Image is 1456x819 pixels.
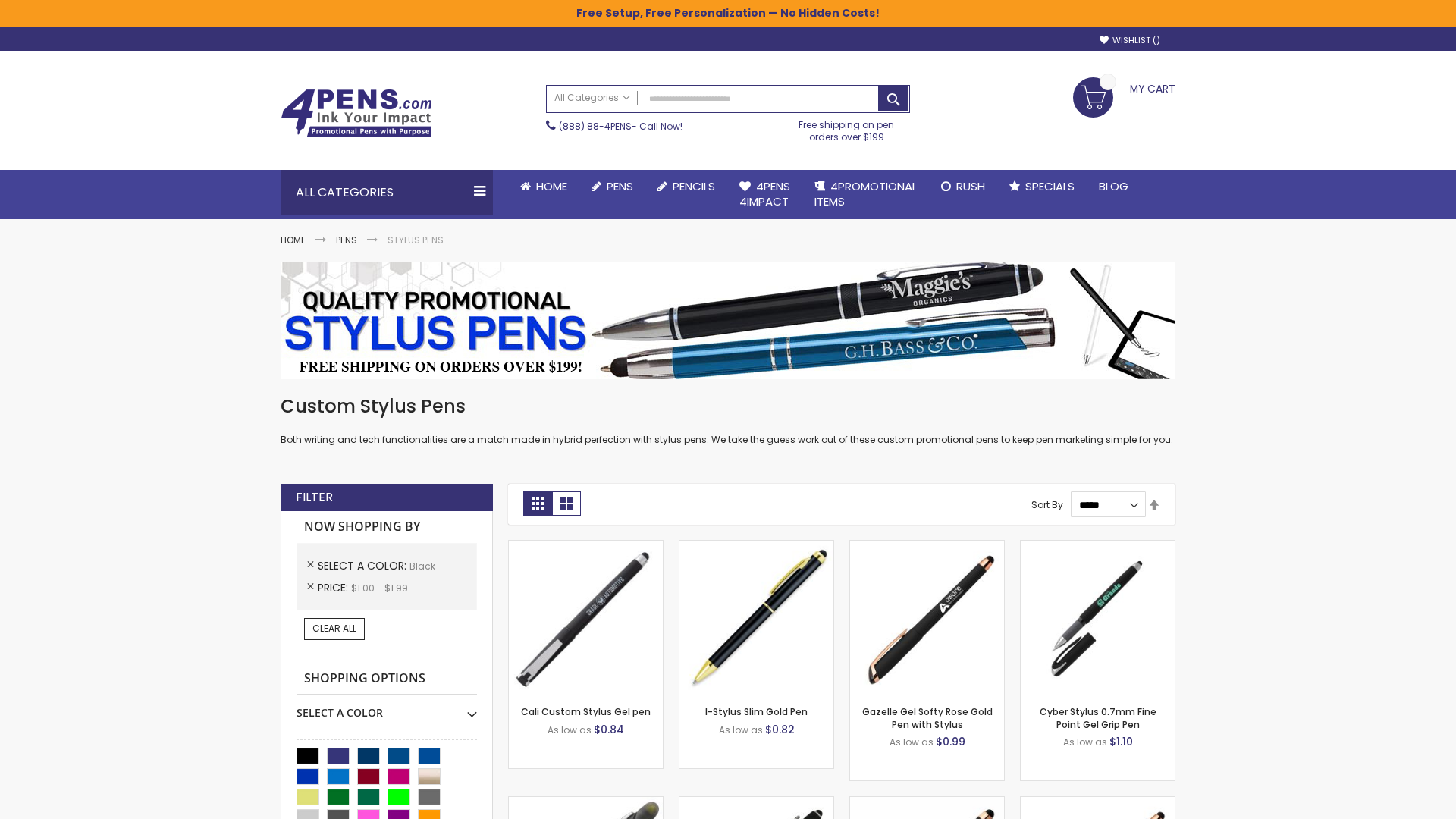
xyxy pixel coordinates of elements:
[594,722,624,737] span: $0.84
[1100,35,1160,46] a: Wishlist
[783,113,911,143] div: Free shipping on pen orders over $199
[607,178,633,194] span: Pens
[523,491,552,516] strong: Grid
[509,796,663,809] a: Souvenir® Jalan Highlighter Stylus Pen Combo-Black
[388,234,444,246] strong: Stylus Pens
[579,170,645,203] a: Pens
[509,541,663,695] img: Cali Custom Stylus Gel pen-Black
[351,582,408,595] span: $1.00 - $1.99
[1099,178,1128,194] span: Blog
[536,178,567,194] span: Home
[956,178,985,194] span: Rush
[318,580,351,595] span: Price
[297,663,477,695] strong: Shopping Options
[802,170,929,219] a: 4PROMOTIONALITEMS
[297,511,477,543] strong: Now Shopping by
[1063,736,1107,748] span: As low as
[559,120,632,133] a: (888) 88-4PENS
[936,734,965,749] span: $0.99
[1021,796,1175,809] a: Gazelle Gel Softy Rose Gold Pen with Stylus - ColorJet-Black
[679,541,833,695] img: I-Stylus Slim Gold-Black
[548,723,591,736] span: As low as
[679,540,833,553] a: I-Stylus Slim Gold-Black
[1109,734,1133,749] span: $1.10
[1021,540,1175,553] a: Cyber Stylus 0.7mm Fine Point Gel Grip Pen-Black
[304,618,365,639] a: Clear All
[281,262,1175,379] img: Stylus Pens
[281,170,493,215] div: All Categories
[705,705,808,718] a: I-Stylus Slim Gold Pen
[281,89,432,137] img: 4Pens Custom Pens and Promotional Products
[296,489,333,506] strong: Filter
[521,705,651,718] a: Cali Custom Stylus Gel pen
[559,120,682,133] span: - Call Now!
[1031,498,1063,511] label: Sort By
[850,541,1004,695] img: Gazelle Gel Softy Rose Gold Pen with Stylus-Black
[645,170,727,203] a: Pencils
[554,92,630,104] span: All Categories
[281,234,306,246] a: Home
[318,558,409,573] span: Select A Color
[312,622,356,635] span: Clear All
[679,796,833,809] a: Custom Soft Touch® Metal Pens with Stylus-Black
[997,170,1087,203] a: Specials
[673,178,715,194] span: Pencils
[850,540,1004,553] a: Gazelle Gel Softy Rose Gold Pen with Stylus-Black
[862,705,993,730] a: Gazelle Gel Softy Rose Gold Pen with Stylus
[509,540,663,553] a: Cali Custom Stylus Gel pen-Black
[1025,178,1075,194] span: Specials
[508,170,579,203] a: Home
[336,234,357,246] a: Pens
[727,170,802,219] a: 4Pens4impact
[890,736,934,748] span: As low as
[547,86,638,111] a: All Categories
[739,178,790,209] span: 4Pens 4impact
[281,394,1175,447] div: Both writing and tech functionalities are a match made in hybrid perfection with stylus pens. We ...
[281,394,1175,419] h1: Custom Stylus Pens
[297,695,477,720] div: Select A Color
[409,560,435,573] span: Black
[1040,705,1156,730] a: Cyber Stylus 0.7mm Fine Point Gel Grip Pen
[1087,170,1141,203] a: Blog
[719,723,763,736] span: As low as
[929,170,997,203] a: Rush
[1021,541,1175,695] img: Cyber Stylus 0.7mm Fine Point Gel Grip Pen-Black
[850,796,1004,809] a: Islander Softy Rose Gold Gel Pen with Stylus-Black
[765,722,795,737] span: $0.82
[814,178,917,209] span: 4PROMOTIONAL ITEMS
